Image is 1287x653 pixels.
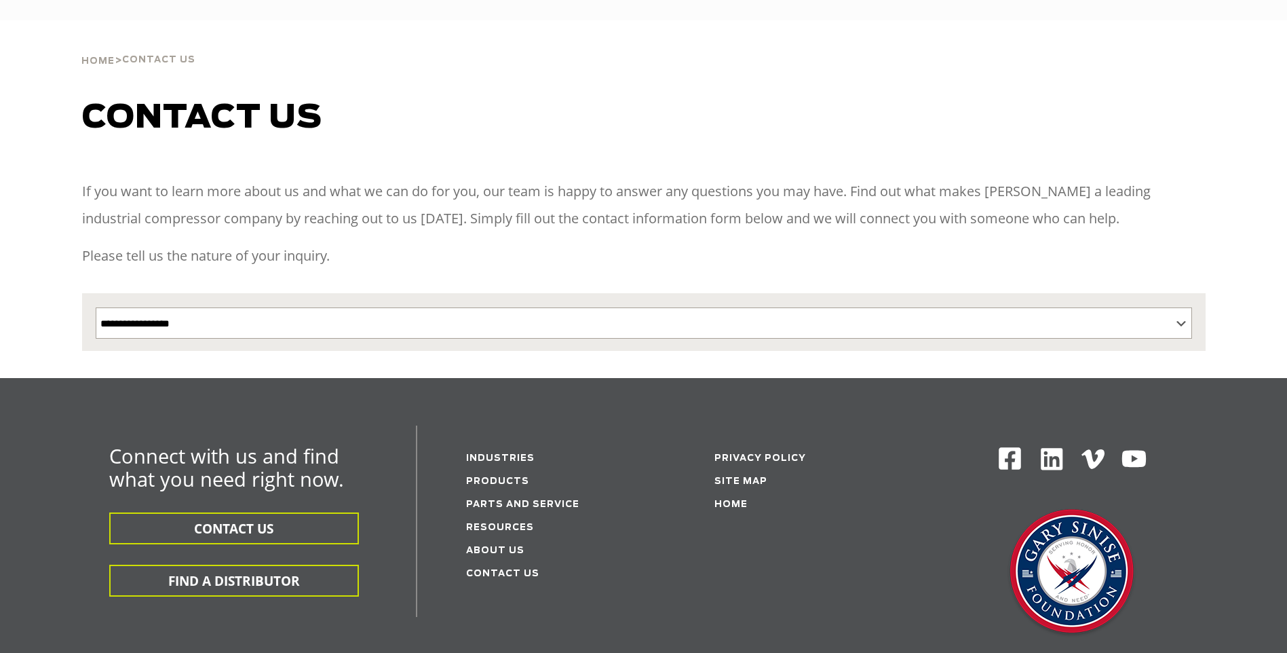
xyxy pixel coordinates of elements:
img: Linkedin [1039,446,1065,472]
button: CONTACT US [109,512,359,544]
p: Please tell us the nature of your inquiry. [82,242,1206,269]
a: Parts and service [466,500,579,509]
span: Contact us [82,102,322,134]
span: Contact Us [122,56,195,64]
div: > [81,20,195,72]
a: Resources [466,523,534,532]
span: Home [81,57,115,66]
a: Products [466,477,529,486]
a: Industries [466,454,535,463]
img: Facebook [997,446,1022,471]
a: Home [714,500,748,509]
button: FIND A DISTRIBUTOR [109,565,359,597]
img: Vimeo [1081,449,1104,469]
a: About Us [466,546,524,555]
p: If you want to learn more about us and what we can do for you, our team is happy to answer any qu... [82,178,1206,232]
a: Contact Us [466,570,539,578]
img: Gary Sinise Foundation [1004,505,1140,641]
img: Youtube [1121,446,1147,472]
a: Home [81,54,115,67]
a: Privacy Policy [714,454,806,463]
a: Site Map [714,477,767,486]
span: Connect with us and find what you need right now. [109,443,344,492]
